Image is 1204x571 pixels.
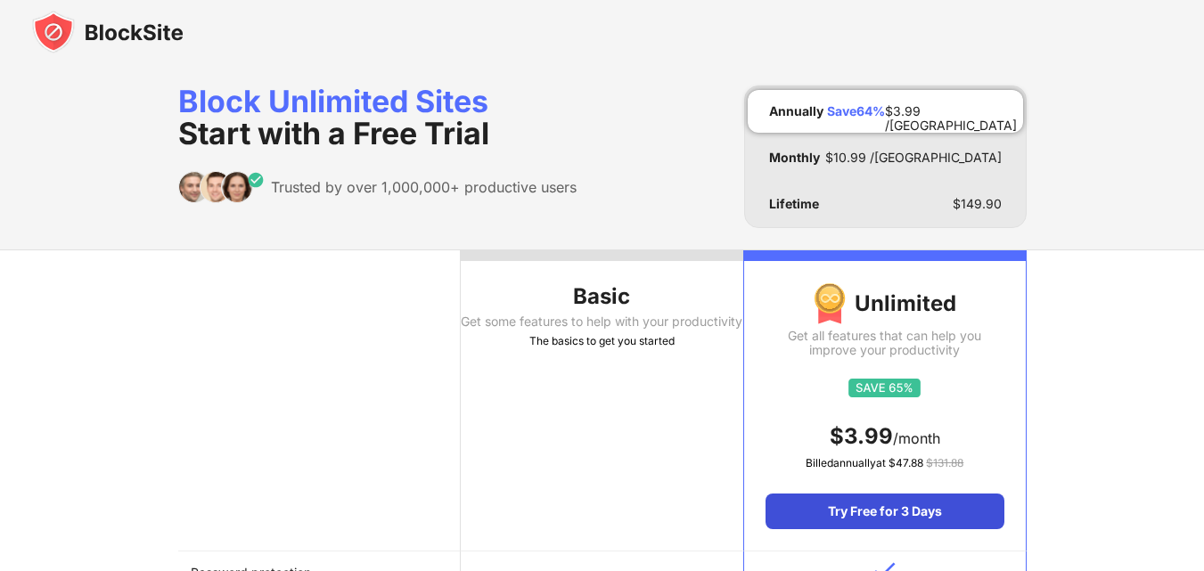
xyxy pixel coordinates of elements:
[766,454,1003,472] div: Billed annually at $ 47.88
[461,332,743,350] div: The basics to get you started
[827,104,885,118] div: Save 64 %
[769,197,819,211] div: Lifetime
[769,104,823,118] div: Annually
[848,379,921,397] img: save65.svg
[825,151,1002,165] div: $ 10.99 /[GEOGRAPHIC_DATA]
[769,151,820,165] div: Monthly
[814,282,846,325] img: img-premium-medal
[766,329,1003,357] div: Get all features that can help you improve your productivity
[178,171,265,203] img: trusted-by.svg
[178,86,577,150] div: Block Unlimited Sites
[885,104,1017,118] div: $ 3.99 /[GEOGRAPHIC_DATA]
[271,178,577,196] div: Trusted by over 1,000,000+ productive users
[32,11,184,53] img: blocksite-icon-black.svg
[766,282,1003,325] div: Unlimited
[953,197,1002,211] div: $ 149.90
[461,282,743,311] div: Basic
[461,314,743,329] div: Get some features to help with your productivity
[830,423,893,449] span: $ 3.99
[766,494,1003,529] div: Try Free for 3 Days
[926,456,963,469] span: $ 131.88
[178,115,489,151] span: Start with a Free Trial
[766,422,1003,451] div: /month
